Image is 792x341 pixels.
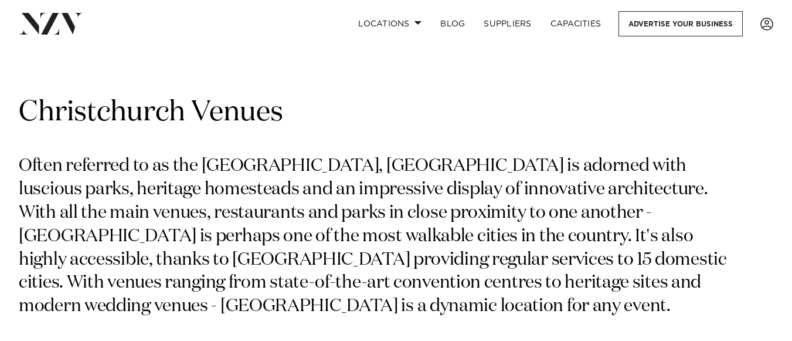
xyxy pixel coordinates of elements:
[19,155,743,319] p: Often referred to as the [GEOGRAPHIC_DATA], [GEOGRAPHIC_DATA] is adorned with luscious parks, her...
[431,11,474,36] a: BLOG
[19,94,773,131] h1: Christchurch Venues
[541,11,611,36] a: Capacities
[19,13,83,34] img: nzv-logo.png
[618,11,743,36] a: Advertise your business
[474,11,541,36] a: SUPPLIERS
[349,11,431,36] a: Locations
